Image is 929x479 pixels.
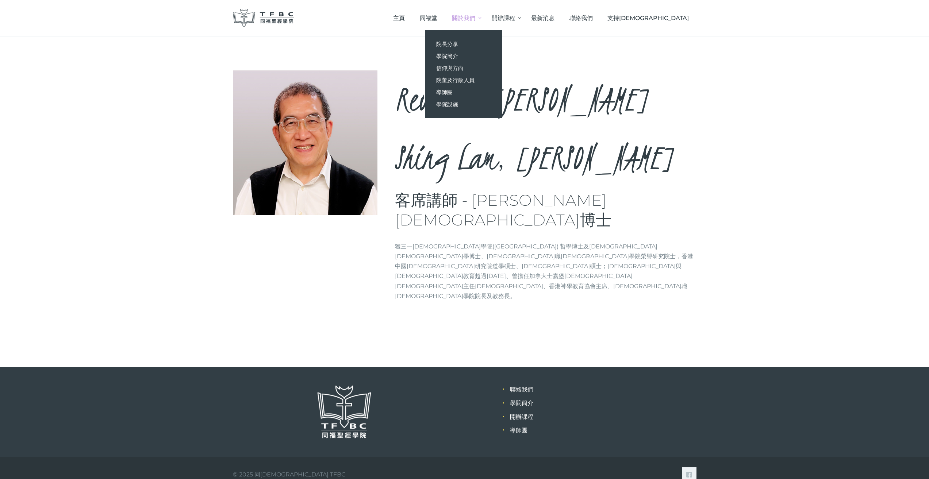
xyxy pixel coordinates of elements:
a: 聯絡我們 [562,7,600,29]
a: 最新消息 [524,7,562,29]
span: 導師團 [436,89,453,96]
a: 支持[DEMOGRAPHIC_DATA] [600,7,696,29]
span: 同福堂 [420,15,437,22]
a: 學院設施 [425,98,502,110]
a: 學院簡介 [425,50,502,62]
span: 學院簡介 [436,53,458,59]
a: 開辦課程 [484,7,523,29]
span: 支持[DEMOGRAPHIC_DATA] [607,15,689,22]
a: 院董及行政人員 [425,74,502,86]
img: 同福聖經學院 TFBC [233,9,294,27]
span: 聯絡我們 [569,15,593,22]
a: 導師團 [510,427,527,434]
span: 最新消息 [531,15,554,22]
h3: 客席講師 - [PERSON_NAME][DEMOGRAPHIC_DATA]博士 [395,191,696,230]
h2: Rev. Dr. [PERSON_NAME] Shing Lam, [PERSON_NAME] [395,70,696,187]
a: 主頁 [386,7,412,29]
span: 主頁 [393,15,405,22]
a: 開辦課程 [510,413,533,420]
a: 信仰與方向 [425,62,502,74]
img: Rev. Dr. Li Shing Lam, Derek [233,70,378,215]
span: 院董及行政人員 [436,77,475,84]
a: 學院簡介 [510,399,533,406]
a: 同福堂 [412,7,445,29]
span: 開辦課程 [492,15,515,22]
p: 獲三一[DEMOGRAPHIC_DATA]學院([GEOGRAPHIC_DATA]) 哲學博士及[DEMOGRAPHIC_DATA][DEMOGRAPHIC_DATA]學博士、[DEMOGRAP... [395,242,696,301]
span: 關於我們 [452,15,475,22]
span: 信仰與方向 [436,65,464,72]
span: 學院設施 [436,101,458,108]
a: 關於我們 [445,7,484,29]
a: 聯絡我們 [510,386,533,393]
a: 導師團 [425,86,502,98]
span: 院長分享 [436,40,458,47]
a: 院長分享 [425,38,502,50]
